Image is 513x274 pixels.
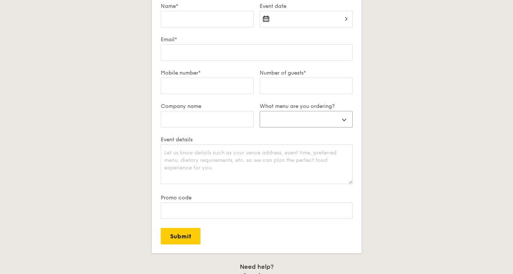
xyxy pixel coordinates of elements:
[161,136,353,143] label: Event details
[161,144,353,184] textarea: Let us know details such as your venue address, event time, preferred menu, dietary requirements,...
[161,195,353,201] label: Promo code
[161,36,353,43] label: Email*
[260,3,353,9] label: Event date
[161,70,254,76] label: Mobile number*
[161,103,254,109] label: Company name
[260,70,353,76] label: Number of guests*
[161,228,200,244] input: Submit
[161,3,254,9] label: Name*
[260,103,353,109] label: What menu are you ordering?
